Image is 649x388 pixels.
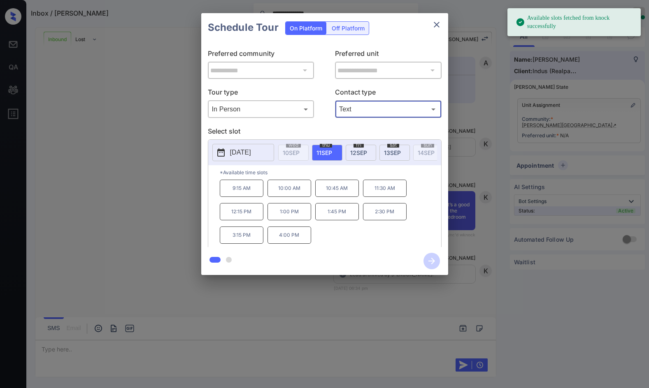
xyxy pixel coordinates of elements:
[230,148,251,157] p: [DATE]
[516,11,634,34] div: Available slots fetched from knock successfully
[220,165,441,180] p: *Available time slots
[220,203,263,220] p: 12:15 PM
[286,22,326,35] div: On Platform
[201,13,285,42] h2: Schedule Tour
[208,48,314,62] p: Preferred community
[337,102,440,116] div: Text
[212,144,274,161] button: [DATE]
[363,180,407,197] p: 11:30 AM
[315,203,359,220] p: 1:45 PM
[363,203,407,220] p: 2:30 PM
[220,180,263,197] p: 9:15 AM
[379,145,410,161] div: date-select
[384,149,401,156] span: 13 SEP
[268,203,311,220] p: 1:00 PM
[316,149,332,156] span: 11 SEP
[208,87,314,100] p: Tour type
[428,16,445,33] button: close
[312,145,342,161] div: date-select
[387,143,399,148] span: sat
[335,87,442,100] p: Contact type
[320,143,332,148] span: thu
[220,226,263,244] p: 3:15 PM
[210,102,312,116] div: In Person
[350,149,367,156] span: 12 SEP
[268,226,311,244] p: 4:00 PM
[328,22,369,35] div: Off Platform
[268,180,311,197] p: 10:00 AM
[346,145,376,161] div: date-select
[354,143,364,148] span: fri
[315,180,359,197] p: 10:45 AM
[208,126,442,139] p: Select slot
[335,48,442,62] p: Preferred unit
